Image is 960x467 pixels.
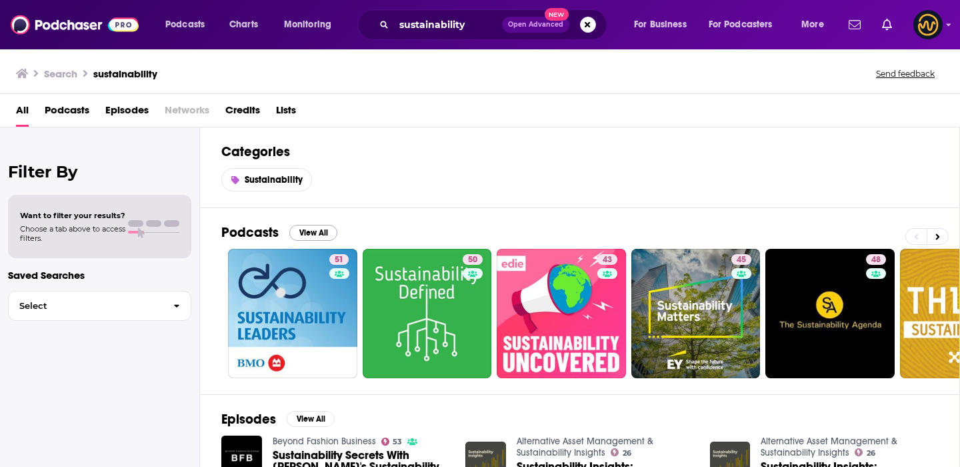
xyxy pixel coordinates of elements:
[221,411,335,428] a: EpisodesView All
[165,15,205,34] span: Podcasts
[603,254,612,267] span: 43
[631,249,761,378] a: 45
[502,17,569,33] button: Open AdvancedNew
[709,15,773,34] span: For Podcasters
[394,14,502,35] input: Search podcasts, credits, & more...
[245,174,303,185] span: Sustainability
[8,291,191,321] button: Select
[468,254,477,267] span: 50
[508,21,563,28] span: Open Advanced
[221,224,279,241] h2: Podcasts
[866,254,886,265] a: 48
[8,269,191,282] p: Saved Searches
[228,249,357,378] a: 51
[284,15,331,34] span: Monitoring
[497,249,626,378] a: 43
[8,162,191,181] h2: Filter By
[335,254,343,267] span: 51
[221,168,312,191] a: Sustainability
[381,438,403,446] a: 53
[20,211,125,220] span: Want to filter your results?
[221,224,337,241] a: PodcastsView All
[625,14,703,35] button: open menu
[634,15,687,34] span: For Business
[877,13,897,36] a: Show notifications dropdown
[731,254,751,265] a: 45
[913,10,943,39] button: Show profile menu
[843,13,866,36] a: Show notifications dropdown
[872,68,939,79] button: Send feedback
[289,225,337,241] button: View All
[221,411,276,428] h2: Episodes
[761,436,897,458] a: Alternative Asset Management & Sustainability Insights
[765,249,895,378] a: 48
[611,448,631,456] a: 26
[229,15,258,34] span: Charts
[855,448,875,456] a: 26
[20,224,125,243] span: Choose a tab above to access filters.
[273,436,376,447] a: Beyond Fashion Business
[156,14,222,35] button: open menu
[913,10,943,39] span: Logged in as LowerStreet
[517,436,653,458] a: Alternative Asset Management & Sustainability Insights
[700,14,792,35] button: open menu
[913,10,943,39] img: User Profile
[165,99,209,127] span: Networks
[370,9,620,40] div: Search podcasts, credits, & more...
[287,411,335,427] button: View All
[275,14,349,35] button: open menu
[11,12,139,37] img: Podchaser - Follow, Share and Rate Podcasts
[225,99,260,127] a: Credits
[93,67,157,80] h3: sustainability
[792,14,841,35] button: open menu
[221,143,938,160] h2: Categories
[867,450,875,456] span: 26
[276,99,296,127] a: Lists
[9,302,163,310] span: Select
[801,15,824,34] span: More
[363,249,492,378] a: 50
[221,14,266,35] a: Charts
[623,450,631,456] span: 26
[393,439,402,445] span: 53
[463,254,483,265] a: 50
[329,254,349,265] a: 51
[545,8,569,21] span: New
[45,99,89,127] a: Podcasts
[597,254,617,265] a: 43
[871,254,881,267] span: 48
[44,67,77,80] h3: Search
[737,254,746,267] span: 45
[105,99,149,127] a: Episodes
[16,99,29,127] a: All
